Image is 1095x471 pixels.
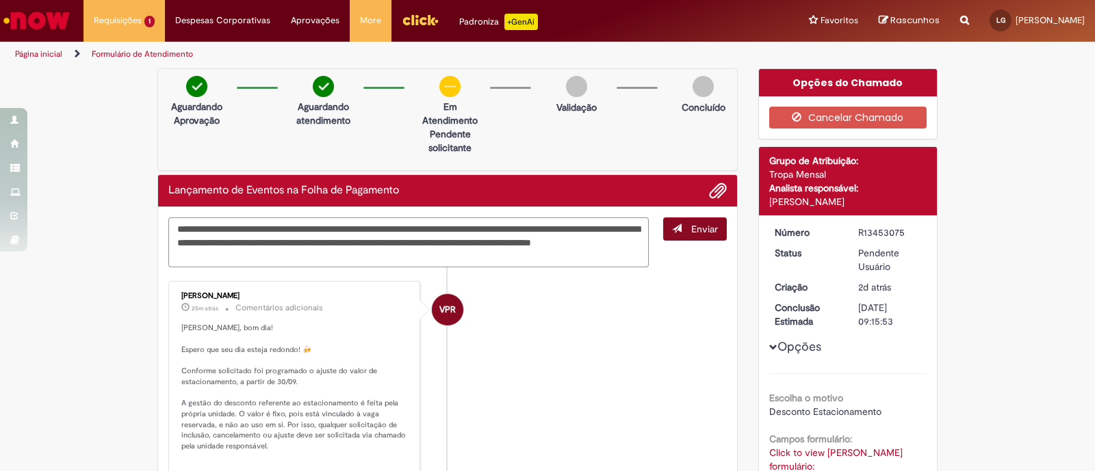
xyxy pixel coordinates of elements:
p: +GenAi [504,14,538,30]
dt: Status [764,246,849,260]
a: Rascunhos [879,14,940,27]
span: Aprovações [291,14,339,27]
img: check-circle-green.png [313,76,334,97]
img: img-circle-grey.png [566,76,587,97]
h2: Lançamento de Eventos na Folha de Pagamento Histórico de tíquete [168,185,399,197]
span: VPR [439,293,456,326]
time: 27/08/2025 15:15:50 [858,281,891,293]
span: More [360,14,381,27]
p: Aguardando atendimento [290,100,357,127]
p: Pendente solicitante [417,127,483,154]
img: check-circle-green.png [186,76,207,97]
img: circle-minus.png [439,76,461,97]
span: Favoritos [821,14,858,27]
p: Aguardando Aprovação [164,100,230,127]
button: Adicionar anexos [709,182,727,200]
p: Em Atendimento [417,100,483,127]
dt: Criação [764,280,849,294]
div: [DATE] 09:15:53 [858,301,922,328]
span: Desconto Estacionamento [769,405,881,418]
p: Concluído [682,100,725,114]
a: Formulário de Atendimento [92,49,193,59]
span: LG [996,16,1005,25]
b: Campos formulário: [769,433,852,445]
div: Tropa Mensal [769,167,927,181]
img: click_logo_yellow_360x200.png [402,10,439,30]
div: Opções do Chamado [759,69,938,96]
div: Analista responsável: [769,181,927,195]
span: 25m atrás [192,304,218,312]
div: 27/08/2025 15:15:50 [858,280,922,294]
div: R13453075 [858,226,922,239]
div: Pendente Usuário [858,246,922,273]
div: Padroniza [459,14,538,30]
dt: Número [764,226,849,239]
span: 2d atrás [858,281,891,293]
textarea: Digite sua mensagem aqui... [168,217,649,268]
a: Página inicial [15,49,62,59]
button: Enviar [663,217,727,241]
dt: Conclusão Estimada [764,301,849,328]
p: Validação [556,100,597,114]
b: Escolha o motivo [769,392,843,404]
div: [PERSON_NAME] [181,292,409,300]
span: Despesas Corporativas [175,14,270,27]
button: Cancelar Chamado [769,107,927,129]
img: ServiceNow [1,7,72,34]
ul: Trilhas de página [10,42,720,67]
img: img-circle-grey.png [693,76,714,97]
span: 1 [144,16,155,27]
div: [PERSON_NAME] [769,195,927,208]
small: Comentários adicionais [235,302,323,314]
span: Requisições [94,14,142,27]
div: Grupo de Atribuição: [769,154,927,167]
div: Vanessa Paiva Ribeiro [432,294,463,325]
span: Enviar [691,223,718,235]
span: Rascunhos [890,14,940,27]
time: 29/08/2025 09:43:28 [192,304,218,312]
span: [PERSON_NAME] [1016,14,1085,26]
